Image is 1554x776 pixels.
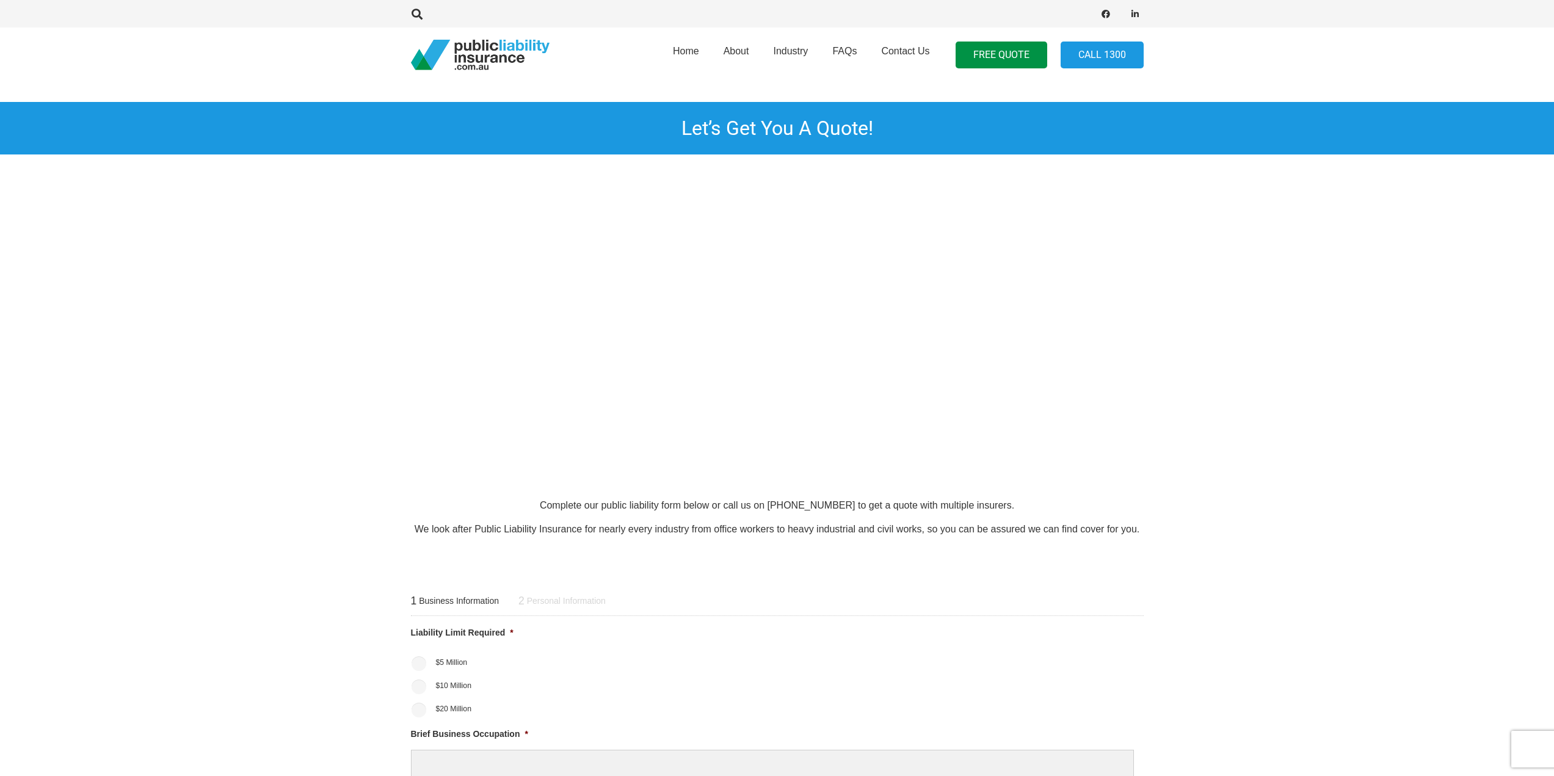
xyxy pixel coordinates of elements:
[1097,5,1114,23] a: Facebook
[673,46,699,56] span: Home
[527,596,606,607] span: Personal Information
[711,24,761,86] a: About
[1127,5,1144,23] a: LinkedIn
[435,703,471,714] label: $20 Million
[411,627,514,638] label: Liability Limit Required
[411,728,528,739] label: Brief Business Occupation
[411,523,1144,536] p: We look after Public Liability Insurance for nearly every industry from office workers to heavy i...
[1313,399,1374,460] img: steadfast
[956,42,1047,69] a: FREE QUOTE
[411,40,550,70] a: pli_logotransparent
[419,596,499,607] span: Business Information
[869,24,942,86] a: Contact Us
[1055,399,1116,460] img: allianz
[881,46,929,56] span: Contact Us
[411,595,417,608] span: 1
[435,680,471,691] label: $10 Million
[661,24,711,86] a: Home
[1061,42,1144,69] a: Call 1300
[832,46,857,56] span: FAQs
[518,595,525,608] span: 2
[256,154,1298,399] img: Public liability insurance quote
[773,46,808,56] span: Industry
[820,24,869,86] a: FAQs
[405,9,430,20] a: Search
[536,399,597,460] img: protecsure
[435,657,467,668] label: $5 Million
[18,399,79,460] img: qbe
[411,499,1144,512] p: Complete our public liability form below or call us on [PHONE_NUMBER] to get a quote with multipl...
[724,46,749,56] span: About
[277,399,338,460] img: zurich
[761,24,820,86] a: Industry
